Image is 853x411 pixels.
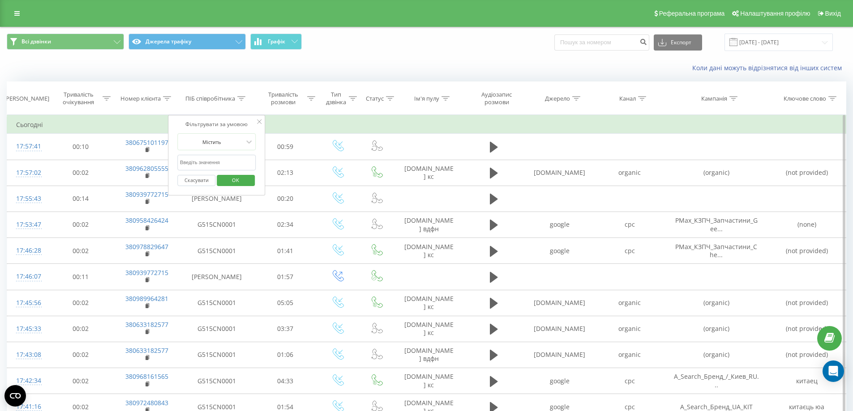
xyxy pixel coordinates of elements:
[268,38,285,45] span: Графік
[253,160,318,186] td: 02:13
[768,212,846,237] td: (none)
[180,290,253,316] td: G515CN0001
[180,264,253,290] td: [PERSON_NAME]
[48,212,113,237] td: 00:02
[16,242,39,259] div: 17:46:28
[7,116,846,134] td: Сьогодні
[768,316,846,342] td: (not provided)
[253,290,318,316] td: 05:05
[595,212,664,237] td: cpc
[125,346,168,355] a: 380633182577
[471,91,523,106] div: Аудіозапис розмови
[768,238,846,264] td: (not provided)
[253,134,318,160] td: 00:59
[21,38,51,45] span: Всі дзвінки
[701,95,727,102] div: Кампанія
[125,268,168,277] a: 380939772715
[525,342,595,368] td: [DOMAIN_NAME]
[120,95,161,102] div: Номер клієнта
[674,372,759,389] span: A_Search_Бренд_/_Киев_RU...
[48,342,113,368] td: 00:02
[56,91,101,106] div: Тривалість очікування
[125,216,168,225] a: 380958426424
[395,368,463,394] td: [DOMAIN_NAME] кс
[7,34,124,50] button: Всі дзвінки
[253,316,318,342] td: 03:37
[664,290,768,316] td: (organic)
[180,316,253,342] td: G515CN0001
[180,342,253,368] td: G515CN0001
[125,190,168,199] a: 380939772715
[525,290,595,316] td: [DOMAIN_NAME]
[525,368,595,394] td: google
[664,160,768,186] td: (organic)
[664,316,768,342] td: (organic)
[253,264,318,290] td: 01:57
[253,238,318,264] td: 01:41
[395,212,463,237] td: [DOMAIN_NAME] вдфн
[525,316,595,342] td: [DOMAIN_NAME]
[253,368,318,394] td: 04:33
[180,186,253,212] td: [PERSON_NAME]
[48,186,113,212] td: 00:14
[16,294,39,312] div: 17:45:56
[217,175,255,186] button: OK
[654,34,702,51] button: Експорт
[125,320,168,329] a: 380633182577
[250,34,302,50] button: Графік
[177,175,215,186] button: Скасувати
[768,342,846,368] td: (not provided)
[125,164,168,173] a: 380962805555
[525,160,595,186] td: [DOMAIN_NAME]
[125,372,168,381] a: 380968161565
[768,290,846,316] td: (not provided)
[48,134,113,160] td: 00:10
[125,294,168,303] a: 380989964281
[177,120,256,129] div: Фільтрувати за умовою
[740,10,810,17] span: Налаштування профілю
[185,95,235,102] div: ПІБ співробітника
[366,95,384,102] div: Статус
[16,268,39,285] div: 17:46:07
[395,160,463,186] td: [DOMAIN_NAME] кс
[125,242,168,251] a: 380978829647
[395,342,463,368] td: [DOMAIN_NAME] вдфн
[525,212,595,237] td: google
[545,95,570,102] div: Джерело
[595,342,664,368] td: organic
[48,160,113,186] td: 00:02
[414,95,439,102] div: Ім'я пулу
[16,216,39,233] div: 17:53:47
[595,316,664,342] td: organic
[48,290,113,316] td: 00:02
[4,385,26,407] button: Open CMP widget
[4,95,49,102] div: [PERSON_NAME]
[675,216,758,233] span: PMax_КЗПЧ_Запчастини_Gee...
[619,95,636,102] div: Канал
[595,238,664,264] td: cpc
[253,212,318,237] td: 02:34
[659,10,725,17] span: Реферальна програма
[595,368,664,394] td: cpc
[48,316,113,342] td: 00:02
[253,342,318,368] td: 01:06
[180,238,253,264] td: G515CN0001
[768,368,846,394] td: китаец
[664,342,768,368] td: (organic)
[129,34,246,50] button: Джерела трафіку
[16,320,39,338] div: 17:45:33
[395,316,463,342] td: [DOMAIN_NAME] кс
[768,160,846,186] td: (not provided)
[16,164,39,182] div: 17:57:02
[595,160,664,186] td: organic
[692,64,846,72] a: Коли дані можуть відрізнятися вiд інших систем
[261,91,305,106] div: Тривалість розмови
[125,138,168,147] a: 380675101197
[48,368,113,394] td: 00:02
[525,238,595,264] td: google
[395,290,463,316] td: [DOMAIN_NAME] кс
[48,238,113,264] td: 00:02
[177,155,256,170] input: Введіть значення
[16,190,39,208] div: 17:55:43
[48,264,113,290] td: 00:11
